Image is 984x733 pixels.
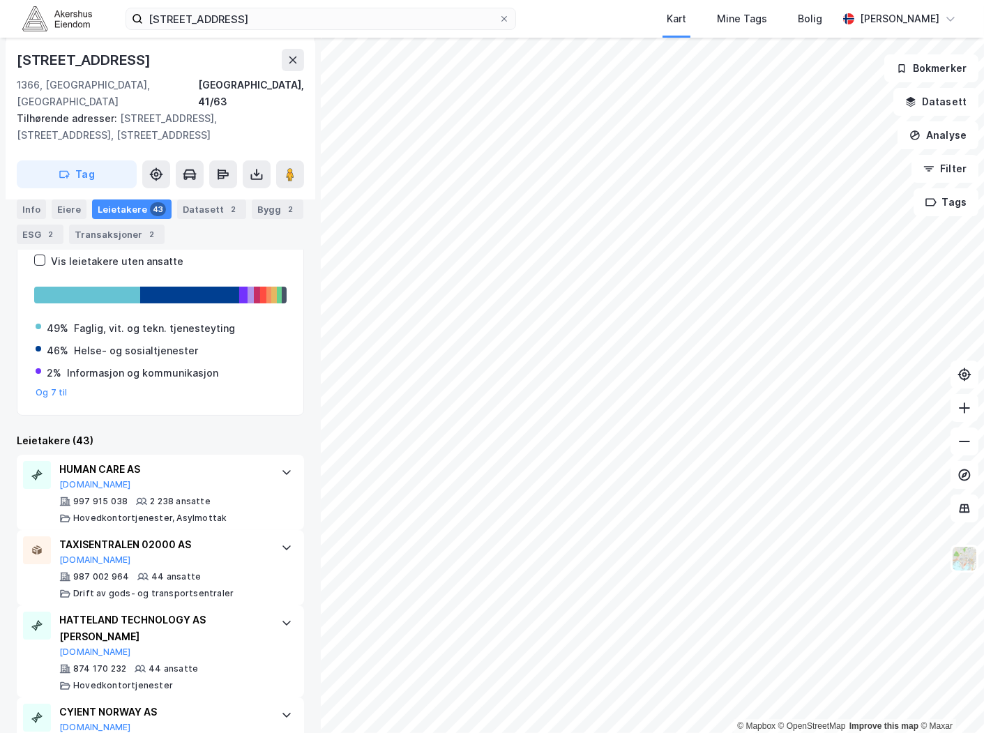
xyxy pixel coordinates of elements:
[17,432,304,449] div: Leietakere (43)
[150,202,166,216] div: 43
[914,666,984,733] div: Kontrollprogram for chat
[151,571,201,582] div: 44 ansatte
[860,10,939,27] div: [PERSON_NAME]
[17,225,63,244] div: ESG
[798,10,822,27] div: Bolig
[717,10,767,27] div: Mine Tags
[74,342,198,359] div: Helse- og sosialtjenester
[59,612,267,645] div: HATTELAND TECHNOLOGY AS [PERSON_NAME]
[914,188,978,216] button: Tags
[150,496,211,507] div: 2 238 ansatte
[22,6,92,31] img: akershus-eiendom-logo.9091f326c980b4bce74ccdd9f866810c.svg
[59,647,131,658] button: [DOMAIN_NAME]
[849,721,918,731] a: Improve this map
[69,225,165,244] div: Transaksjoner
[73,496,128,507] div: 997 915 038
[36,387,68,398] button: Og 7 til
[914,666,984,733] iframe: Chat Widget
[59,461,267,478] div: HUMAN CARE AS
[737,721,775,731] a: Mapbox
[47,320,68,337] div: 49%
[59,722,131,733] button: [DOMAIN_NAME]
[17,110,293,144] div: [STREET_ADDRESS], [STREET_ADDRESS], [STREET_ADDRESS]
[17,77,198,110] div: 1366, [GEOGRAPHIC_DATA], [GEOGRAPHIC_DATA]
[51,253,183,270] div: Vis leietakere uten ansatte
[73,680,173,691] div: Hovedkontortjenester
[47,342,68,359] div: 46%
[52,199,86,219] div: Eiere
[73,571,129,582] div: 987 002 964
[198,77,304,110] div: [GEOGRAPHIC_DATA], 41/63
[47,365,61,381] div: 2%
[73,513,227,524] div: Hovedkontortjenester, Asylmottak
[252,199,303,219] div: Bygg
[893,88,978,116] button: Datasett
[17,160,137,188] button: Tag
[951,545,978,572] img: Z
[44,227,58,241] div: 2
[667,10,686,27] div: Kart
[227,202,241,216] div: 2
[92,199,172,219] div: Leietakere
[177,199,246,219] div: Datasett
[884,54,978,82] button: Bokmerker
[59,536,267,553] div: TAXISENTRALEN 02000 AS
[143,8,499,29] input: Søk på adresse, matrikkel, gårdeiere, leietakere eller personer
[73,588,234,599] div: Drift av gods- og transportsentraler
[17,49,153,71] div: [STREET_ADDRESS]
[145,227,159,241] div: 2
[911,155,978,183] button: Filter
[149,663,198,674] div: 44 ansatte
[59,479,131,490] button: [DOMAIN_NAME]
[74,320,235,337] div: Faglig, vit. og tekn. tjenesteyting
[778,721,846,731] a: OpenStreetMap
[73,663,126,674] div: 874 170 232
[67,365,218,381] div: Informasjon og kommunikasjon
[59,704,267,720] div: CYIENT NORWAY AS
[17,112,120,124] span: Tilhørende adresser:
[284,202,298,216] div: 2
[17,199,46,219] div: Info
[898,121,978,149] button: Analyse
[59,554,131,566] button: [DOMAIN_NAME]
